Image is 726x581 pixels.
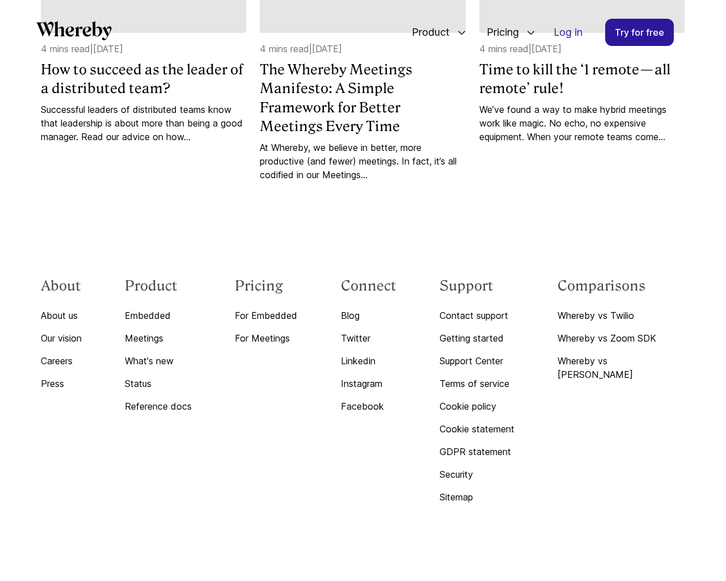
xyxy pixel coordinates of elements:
[544,19,592,45] a: Log in
[440,422,514,436] a: Cookie statement
[475,14,522,51] span: Pricing
[440,377,514,390] a: Terms of service
[341,331,396,345] a: Twitter
[558,309,685,322] a: Whereby vs Twilio
[558,331,685,345] a: Whereby vs Zoom SDK
[341,277,396,295] h3: Connect
[41,103,246,144] a: Successful leaders of distributed teams know that leadership is about more than being a good mana...
[235,309,297,322] a: For Embedded
[440,309,514,322] a: Contact support
[440,399,514,413] a: Cookie policy
[36,21,112,40] svg: Whereby
[605,19,674,46] a: Try for free
[440,445,514,458] a: GDPR statement
[125,309,192,322] a: Embedded
[125,377,192,390] a: Status
[479,103,685,144] a: We’ve found a way to make hybrid meetings work like magic. No echo, no expensive equipment. When ...
[41,60,246,98] a: How to succeed as the leader of a distributed team?
[235,331,297,345] a: For Meetings
[260,60,465,136] a: The Whereby Meetings Manifesto: A Simple Framework for Better Meetings Every Time
[440,331,514,345] a: Getting started
[341,354,396,368] a: Linkedin
[341,377,396,390] a: Instagram
[260,141,465,182] a: At Whereby, we believe in better, more productive (and fewer) meetings. In fact, it’s all codifie...
[125,354,192,368] a: What's new
[558,277,685,295] h3: Comparisons
[41,377,82,390] a: Press
[41,354,82,368] a: Careers
[36,21,112,44] a: Whereby
[125,399,192,413] a: Reference docs
[440,490,514,504] a: Sitemap
[400,14,453,51] span: Product
[479,60,685,98] a: Time to kill the ‘1 remote — all remote’ rule!
[440,468,514,481] a: Security
[125,331,192,345] a: Meetings
[440,354,514,368] a: Support Center
[125,277,192,295] h3: Product
[440,277,514,295] h3: Support
[41,331,82,345] a: Our vision
[41,309,82,322] a: About us
[558,354,685,381] a: Whereby vs [PERSON_NAME]
[41,277,82,295] h3: About
[341,399,396,413] a: Facebook
[235,277,297,295] h3: Pricing
[341,309,396,322] a: Blog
